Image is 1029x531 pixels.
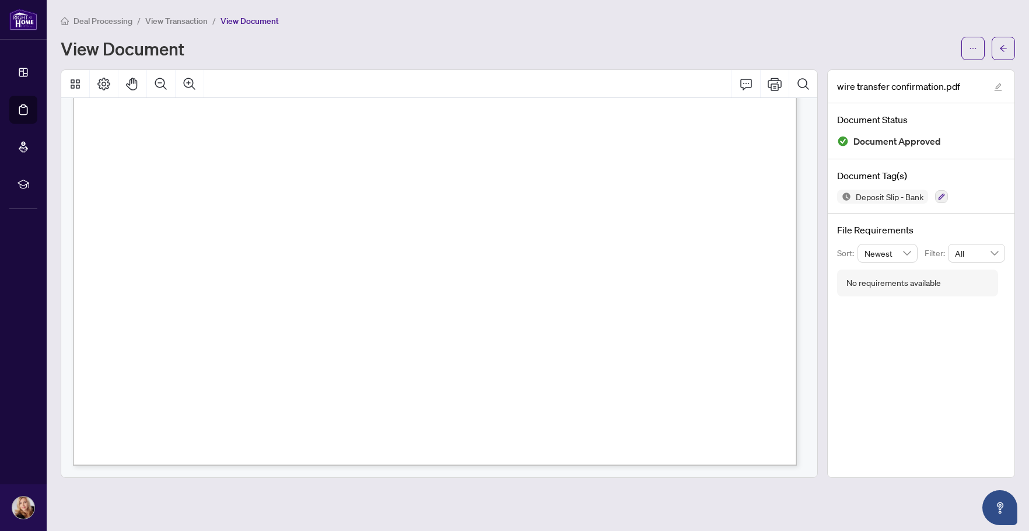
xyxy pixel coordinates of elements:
[864,244,911,262] span: Newest
[955,244,998,262] span: All
[837,247,857,260] p: Sort:
[837,79,960,93] span: wire transfer confirmation.pdf
[9,9,37,30] img: logo
[846,277,941,289] div: No requirements available
[837,135,849,147] img: Document Status
[61,39,184,58] h1: View Document
[851,193,928,201] span: Deposit Slip - Bank
[137,14,141,27] li: /
[12,497,34,519] img: Profile Icon
[982,490,1017,525] button: Open asap
[837,113,1005,127] h4: Document Status
[925,247,948,260] p: Filter:
[220,16,279,26] span: View Document
[61,17,69,25] span: home
[994,83,1002,91] span: edit
[212,14,216,27] li: /
[853,134,941,149] span: Document Approved
[145,16,208,26] span: View Transaction
[999,44,1007,53] span: arrow-left
[837,223,1005,237] h4: File Requirements
[73,16,132,26] span: Deal Processing
[837,190,851,204] img: Status Icon
[969,44,977,53] span: ellipsis
[837,169,1005,183] h4: Document Tag(s)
